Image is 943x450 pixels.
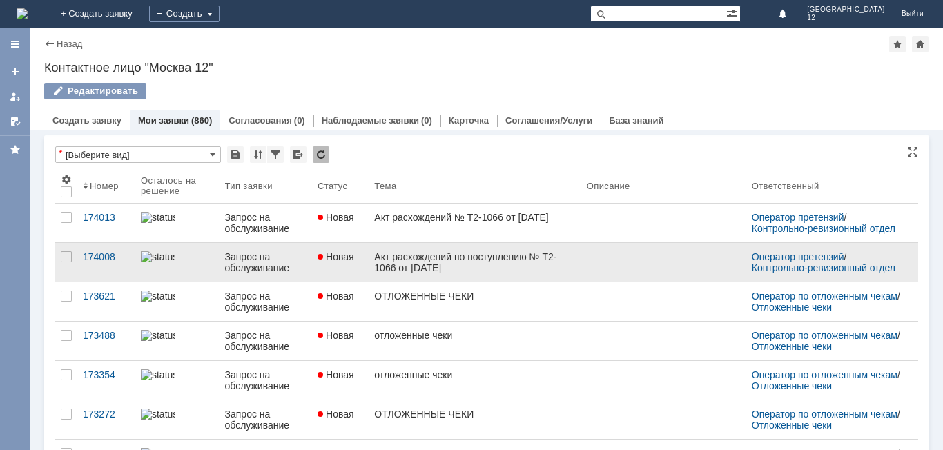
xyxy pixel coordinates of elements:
[312,243,369,282] a: Новая
[752,369,897,380] a: Оператор по отложенным чекам
[752,409,897,420] a: Оператор по отложенным чекам
[505,115,592,126] a: Соглашения/Услуги
[141,330,175,341] img: statusbar-100 (1).png
[752,181,819,191] div: Ответственный
[752,212,844,223] a: Оператор претензий
[752,302,832,313] a: Отложенные чеки
[318,251,354,262] span: Новая
[587,181,630,191] div: Описание
[752,420,832,431] a: Отложенные чеки
[752,262,895,273] a: Контрольно-ревизионный отдел
[141,369,175,380] img: statusbar-100 (1).png
[17,8,28,19] img: logo
[752,251,902,273] div: /
[318,181,347,191] div: Статус
[421,115,432,126] div: (0)
[313,146,329,163] div: Обновлять список
[227,146,244,163] div: Сохранить вид
[752,341,832,352] a: Отложенные чеки
[807,6,885,14] span: [GEOGRAPHIC_DATA]
[752,330,902,352] div: /
[290,146,307,163] div: Экспорт списка
[141,291,175,302] img: statusbar-100 (1).png
[220,243,313,282] a: Запрос на обслуживание
[746,168,907,204] th: Ответственный
[907,146,918,157] div: На всю страницу
[449,115,489,126] a: Карточка
[250,146,266,163] div: Сортировка...
[141,212,175,223] img: statusbar-100 (1).png
[752,291,897,302] a: Оператор по отложенным чекам
[225,251,307,273] div: Запрос на обслуживание
[52,115,121,126] a: Создать заявку
[135,282,220,321] a: statusbar-100 (1).png
[83,212,130,223] div: 174013
[220,282,313,321] a: Запрос на обслуживание
[83,251,130,262] div: 174008
[318,369,354,380] span: Новая
[312,168,369,204] th: Статус
[369,243,581,282] a: Акт расхождений по поступлению № Т2-1066 от [DATE]
[374,251,575,273] div: Акт расхождений по поступлению № Т2-1066 от [DATE]
[225,212,307,234] div: Запрос на обслуживание
[135,361,220,400] a: statusbar-100 (1).png
[141,409,175,420] img: statusbar-100 (1).png
[318,330,354,341] span: Новая
[318,409,354,420] span: Новая
[77,243,135,282] a: 174008
[374,409,575,420] div: ОТЛОЖЕННЫЕ ЧЕКИ
[752,369,902,391] div: /
[77,168,135,204] th: Номер
[191,115,212,126] div: (860)
[225,369,307,391] div: Запрос на обслуживание
[77,361,135,400] a: 173354
[312,204,369,242] a: Новая
[752,409,902,431] div: /
[267,146,284,163] div: Фильтрация...
[318,291,354,302] span: Новая
[609,115,663,126] a: База знаний
[220,361,313,400] a: Запрос на обслуживание
[294,115,305,126] div: (0)
[752,223,895,234] a: Контрольно-ревизионный отдел
[225,291,307,313] div: Запрос на обслуживание
[225,181,273,191] div: Тип заявки
[225,409,307,431] div: Запрос на обслуживание
[17,8,28,19] a: Перейти на домашнюю страницу
[312,400,369,439] a: Новая
[752,330,897,341] a: Оператор по отложенным чекам
[369,282,581,321] a: ОТЛОЖЕННЫЕ ЧЕКИ
[220,204,313,242] a: Запрос на обслуживание
[44,61,929,75] div: Контактное лицо "Москва 12"
[220,322,313,360] a: Запрос на обслуживание
[138,115,189,126] a: Мои заявки
[220,168,313,204] th: Тип заявки
[141,175,203,196] div: Осталось на решение
[83,369,130,380] div: 173354
[369,322,581,360] a: отложенные чеки
[229,115,292,126] a: Согласования
[312,322,369,360] a: Новая
[318,212,354,223] span: Новая
[61,174,72,185] span: Настройки
[225,330,307,352] div: Запрос на обслуживание
[77,282,135,321] a: 173621
[77,400,135,439] a: 173272
[889,36,906,52] div: Добавить в избранное
[4,61,26,83] a: Создать заявку
[149,6,220,22] div: Создать
[912,36,929,52] div: Сделать домашней страницей
[369,204,581,242] a: Акт расхождений № Т2-1066 от [DATE]
[752,291,902,313] div: /
[83,291,130,302] div: 173621
[752,380,832,391] a: Отложенные чеки
[369,361,581,400] a: отложенные чеки
[374,212,575,223] div: Акт расхождений № Т2-1066 от [DATE]
[77,204,135,242] a: 174013
[135,243,220,282] a: statusbar-100 (1).png
[807,14,885,22] span: 12
[90,181,119,191] div: Номер
[322,115,419,126] a: Наблюдаемые заявки
[135,322,220,360] a: statusbar-100 (1).png
[135,168,220,204] th: Осталось на решение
